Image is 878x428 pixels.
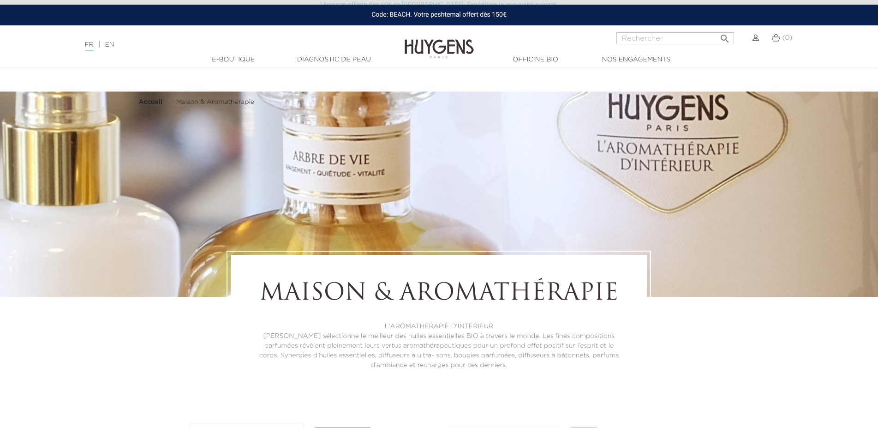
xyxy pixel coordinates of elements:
[105,42,114,48] a: EN
[616,32,734,44] input: Rechercher
[80,39,359,50] div: |
[590,55,682,65] a: Nos engagements
[717,30,733,42] button: 
[719,30,730,42] i: 
[782,35,792,41] span: (0)
[405,24,474,60] img: Huygens
[138,98,164,106] a: Accueil
[256,322,621,332] p: L'AROMATHERAPIE D'INTERIEUR
[490,55,582,65] a: Officine Bio
[138,99,162,105] strong: Accueil
[256,332,621,370] p: [PERSON_NAME] sélectionne le meilleur des huiles essentielles BIO à travers le monde. Les fines c...
[256,280,621,308] h1: Maison & Aromathérapie
[85,42,94,51] a: FR
[176,98,254,106] a: Maison & Aromathérapie
[187,55,280,65] a: E-Boutique
[288,55,380,65] a: Diagnostic de peau
[176,99,254,105] span: Maison & Aromathérapie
